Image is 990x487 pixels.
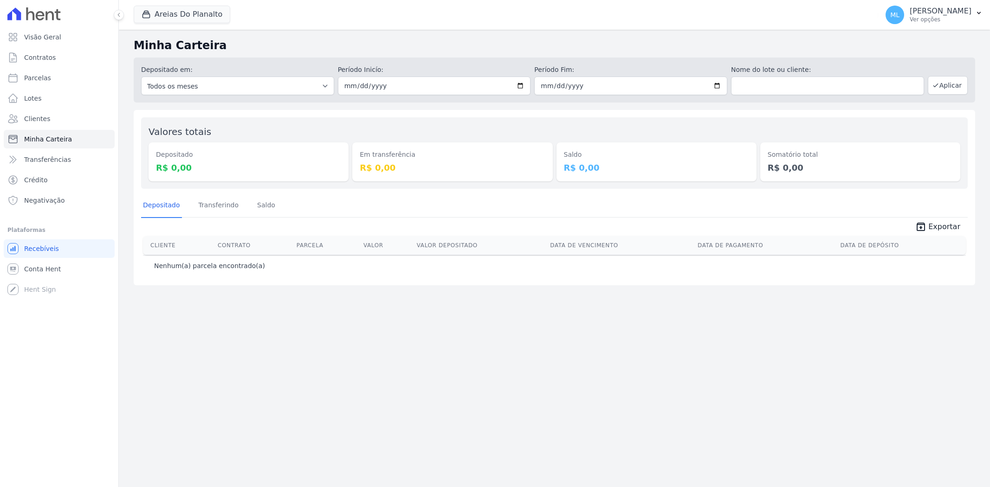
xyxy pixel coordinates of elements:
label: Valores totais [149,126,211,137]
div: Plataformas [7,224,111,236]
label: Nome do lote ou cliente: [731,65,924,75]
span: Visão Geral [24,32,61,42]
dt: Depositado [156,150,341,160]
span: Negativação [24,196,65,205]
p: Nenhum(a) parcela encontrado(a) [154,261,265,270]
span: Contratos [24,53,56,62]
a: unarchive Exportar [908,221,968,234]
i: unarchive [915,221,926,232]
th: Valor Depositado [413,236,547,255]
dd: R$ 0,00 [156,161,341,174]
button: Aplicar [928,76,968,95]
label: Período Fim: [534,65,727,75]
span: Exportar [928,221,960,232]
dt: Em transferência [360,150,545,160]
h2: Minha Carteira [134,37,975,54]
th: Cliente [143,236,214,255]
dt: Saldo [564,150,749,160]
a: Depositado [141,194,182,218]
span: Lotes [24,94,42,103]
th: Valor [360,236,413,255]
th: Parcela [293,236,360,255]
a: Recebíveis [4,239,115,258]
a: Minha Carteira [4,130,115,148]
dd: R$ 0,00 [768,161,953,174]
th: Data de Depósito [837,236,966,255]
span: Parcelas [24,73,51,83]
button: Areias Do Planalto [134,6,230,23]
dd: R$ 0,00 [564,161,749,174]
a: Negativação [4,191,115,210]
p: [PERSON_NAME] [910,6,971,16]
a: Clientes [4,109,115,128]
a: Transferências [4,150,115,169]
a: Saldo [255,194,277,218]
span: Minha Carteira [24,135,72,144]
span: Crédito [24,175,48,185]
a: Contratos [4,48,115,67]
button: ML [PERSON_NAME] Ver opções [878,2,990,28]
th: Data de Pagamento [694,236,836,255]
a: Lotes [4,89,115,108]
span: Transferências [24,155,71,164]
th: Data de Vencimento [546,236,694,255]
dt: Somatório total [768,150,953,160]
span: Clientes [24,114,50,123]
a: Parcelas [4,69,115,87]
a: Transferindo [197,194,241,218]
span: Recebíveis [24,244,59,253]
dd: R$ 0,00 [360,161,545,174]
span: ML [890,12,899,18]
a: Visão Geral [4,28,115,46]
p: Ver opções [910,16,971,23]
a: Crédito [4,171,115,189]
th: Contrato [214,236,293,255]
a: Conta Hent [4,260,115,278]
label: Período Inicío: [338,65,531,75]
label: Depositado em: [141,66,193,73]
span: Conta Hent [24,264,61,274]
